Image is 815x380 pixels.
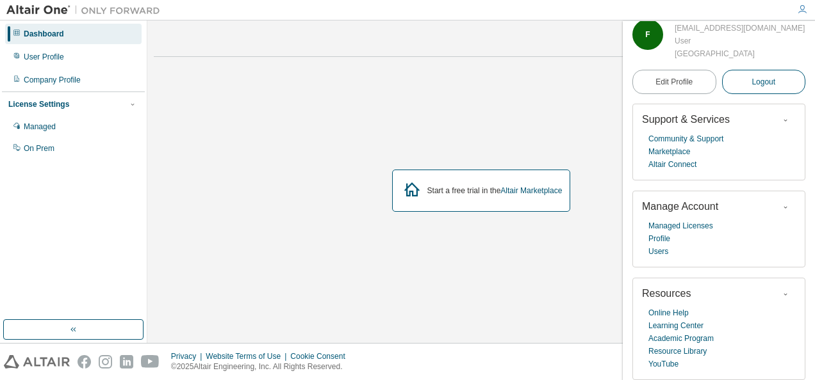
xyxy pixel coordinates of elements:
[120,355,133,368] img: linkedin.svg
[24,122,56,132] div: Managed
[427,186,563,196] div: Start a free trial in the
[645,30,650,39] span: F
[6,4,167,17] img: Altair One
[642,288,691,299] span: Resources
[648,132,723,145] a: Community & Support
[99,355,112,368] img: instagram.svg
[24,75,81,85] div: Company Profile
[141,355,160,368] img: youtube.svg
[4,355,70,368] img: altair_logo.svg
[648,145,690,158] a: Marketplace
[648,332,714,345] a: Academic Program
[206,351,290,361] div: Website Terms of Use
[642,114,730,125] span: Support & Services
[648,219,713,232] a: Managed Licenses
[648,158,696,171] a: Altair Connect
[675,47,805,60] div: [GEOGRAPHIC_DATA]
[752,75,775,88] span: Logout
[648,306,689,319] a: Online Help
[24,52,64,62] div: User Profile
[8,99,69,109] div: License Settings
[655,77,693,87] span: Edit Profile
[642,201,718,212] span: Manage Account
[632,70,716,94] a: Edit Profile
[500,186,562,195] a: Altair Marketplace
[24,29,64,39] div: Dashboard
[648,232,670,245] a: Profile
[648,245,668,258] a: Users
[24,143,54,154] div: On Prem
[171,361,353,372] p: © 2025 Altair Engineering, Inc. All Rights Reserved.
[648,345,707,358] a: Resource Library
[78,355,91,368] img: facebook.svg
[675,22,805,35] div: [EMAIL_ADDRESS][DOMAIN_NAME]
[722,70,806,94] button: Logout
[675,35,805,47] div: User
[290,351,352,361] div: Cookie Consent
[648,358,679,370] a: YouTube
[171,351,206,361] div: Privacy
[648,319,704,332] a: Learning Center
